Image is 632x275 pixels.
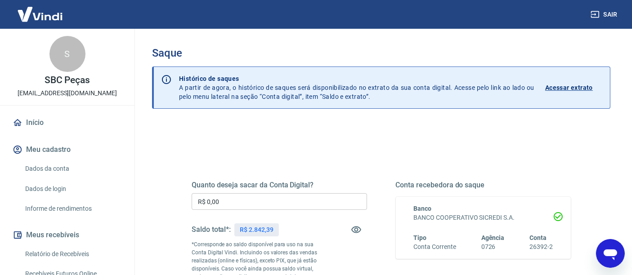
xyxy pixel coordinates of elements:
[545,74,603,101] a: Acessar extrato
[596,239,625,268] iframe: Botão para abrir a janela de mensagens
[11,0,69,28] img: Vindi
[414,205,432,212] span: Banco
[589,6,621,23] button: Sair
[414,213,553,222] h6: BANCO COOPERATIVO SICREDI S.A.
[179,74,534,83] p: Histórico de saques
[11,140,124,160] button: Meu cadastro
[481,242,505,252] h6: 0726
[152,47,610,59] h3: Saque
[192,225,231,234] h5: Saldo total*:
[529,234,547,241] span: Conta
[22,160,124,178] a: Dados da conta
[11,113,124,133] a: Início
[529,242,553,252] h6: 26392-2
[22,200,124,218] a: Informe de rendimentos
[22,245,124,263] a: Relatório de Recebíveis
[414,242,456,252] h6: Conta Corrente
[11,225,124,245] button: Meus recebíveis
[396,181,571,190] h5: Conta recebedora do saque
[240,225,273,235] p: R$ 2.842,39
[49,36,85,72] div: S
[481,234,505,241] span: Agência
[179,74,534,101] p: A partir de agora, o histórico de saques será disponibilizado no extrato da sua conta digital. Ac...
[545,83,593,92] p: Acessar extrato
[414,234,427,241] span: Tipo
[192,181,367,190] h5: Quanto deseja sacar da Conta Digital?
[22,180,124,198] a: Dados de login
[45,75,90,85] p: SBC Peças
[18,89,117,98] p: [EMAIL_ADDRESS][DOMAIN_NAME]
